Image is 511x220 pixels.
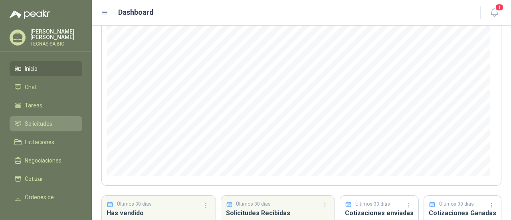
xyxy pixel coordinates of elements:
[10,190,82,214] a: Órdenes de Compra
[10,10,50,19] img: Logo peakr
[429,208,496,218] h3: Cotizaciones Ganadas
[25,101,42,110] span: Tareas
[439,200,474,208] p: Últimos 30 días
[226,208,330,218] h3: Solicitudes Recibidas
[10,171,82,186] a: Cotizar
[107,208,211,218] h3: Has vendido
[345,208,414,218] h3: Cotizaciones enviadas
[495,4,504,11] span: 1
[10,153,82,168] a: Negociaciones
[236,200,271,208] p: Últimos 30 días
[25,156,61,165] span: Negociaciones
[10,98,82,113] a: Tareas
[10,79,82,95] a: Chat
[25,119,52,128] span: Solicitudes
[25,64,38,73] span: Inicio
[30,29,82,40] p: [PERSON_NAME] [PERSON_NAME]
[30,42,82,46] p: TECNAS SA BIC
[487,6,501,20] button: 1
[25,174,43,183] span: Cotizar
[25,193,75,210] span: Órdenes de Compra
[118,7,154,18] h1: Dashboard
[25,138,54,147] span: Licitaciones
[25,83,37,91] span: Chat
[10,135,82,150] a: Licitaciones
[117,200,152,208] p: Últimos 30 días
[355,200,390,208] p: Últimos 30 días
[10,61,82,76] a: Inicio
[10,116,82,131] a: Solicitudes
